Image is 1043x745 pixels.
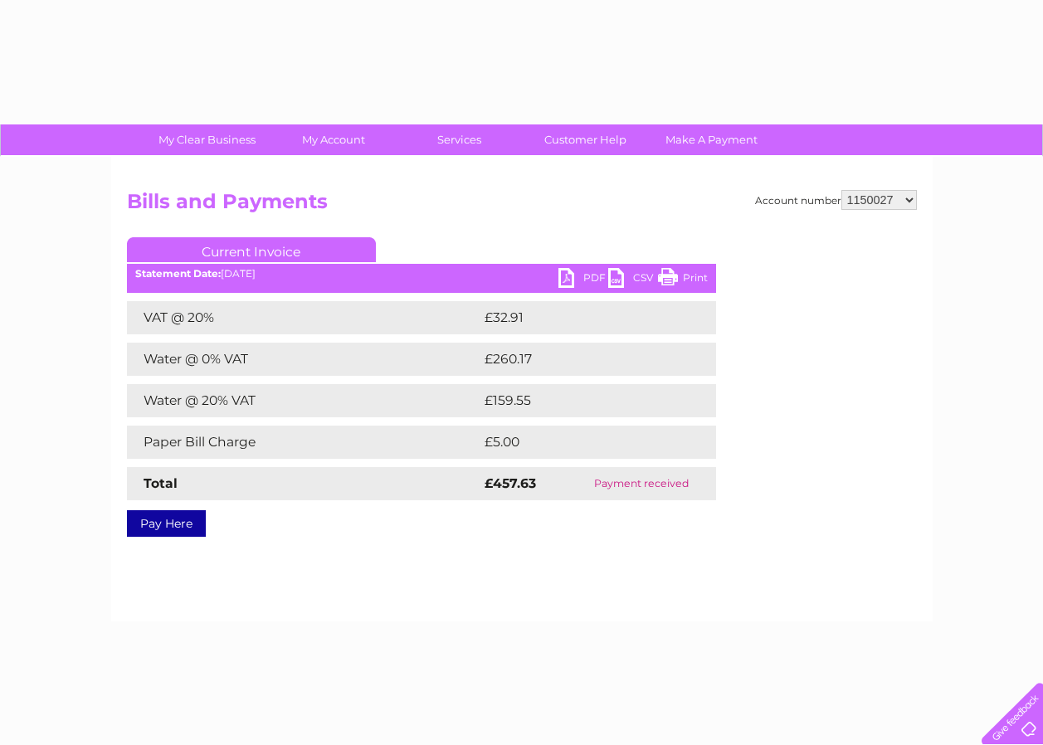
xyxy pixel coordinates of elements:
[127,510,206,537] a: Pay Here
[144,475,178,491] strong: Total
[485,475,536,491] strong: £457.63
[127,384,480,417] td: Water @ 20% VAT
[127,237,376,262] a: Current Invoice
[755,190,917,210] div: Account number
[391,124,528,155] a: Services
[558,268,608,292] a: PDF
[127,190,917,222] h2: Bills and Payments
[480,301,681,334] td: £32.91
[135,267,221,280] b: Statement Date:
[658,268,708,292] a: Print
[567,467,716,500] td: Payment received
[517,124,654,155] a: Customer Help
[643,124,780,155] a: Make A Payment
[480,426,678,459] td: £5.00
[127,301,480,334] td: VAT @ 20%
[127,426,480,459] td: Paper Bill Charge
[608,268,658,292] a: CSV
[127,268,716,280] div: [DATE]
[480,343,685,376] td: £260.17
[139,124,275,155] a: My Clear Business
[480,384,685,417] td: £159.55
[265,124,402,155] a: My Account
[127,343,480,376] td: Water @ 0% VAT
